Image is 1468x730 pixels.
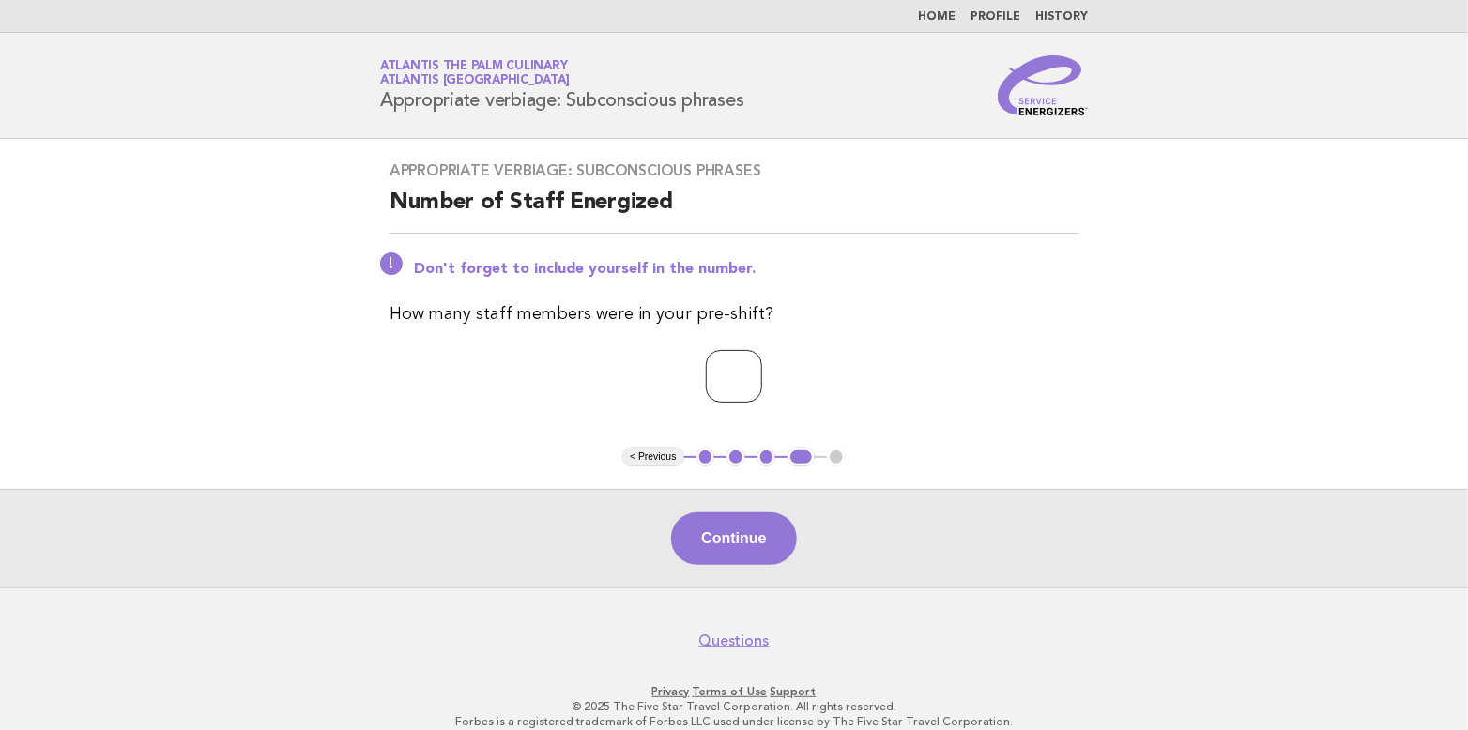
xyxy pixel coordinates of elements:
[160,714,1308,729] p: Forbes is a registered trademark of Forbes LLC used under license by The Five Star Travel Corpora...
[971,11,1020,23] a: Profile
[1035,11,1088,23] a: History
[699,631,770,650] a: Questions
[380,61,744,110] h1: Appropriate verbiage: Subconscious phrases
[998,55,1088,115] img: Service Energizers
[390,301,1078,327] p: How many staff members were in your pre-shift?
[414,260,1078,279] p: Don't forget to include yourself in the number.
[788,448,815,466] button: 4
[160,699,1308,714] p: © 2025 The Five Star Travel Corporation. All rights reserved.
[771,685,817,698] a: Support
[652,685,690,698] a: Privacy
[160,684,1308,699] p: · ·
[693,685,768,698] a: Terms of Use
[622,448,683,466] button: < Previous
[918,11,956,23] a: Home
[390,161,1078,180] h3: Appropriate verbiage: Subconscious phrases
[671,512,796,565] button: Continue
[390,188,1078,234] h2: Number of Staff Energized
[380,75,570,87] span: Atlantis [GEOGRAPHIC_DATA]
[696,448,715,466] button: 1
[726,448,745,466] button: 2
[757,448,776,466] button: 3
[380,60,570,86] a: Atlantis The Palm CulinaryAtlantis [GEOGRAPHIC_DATA]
